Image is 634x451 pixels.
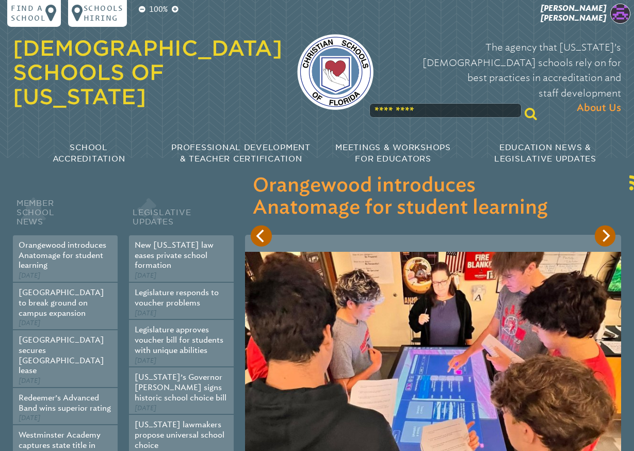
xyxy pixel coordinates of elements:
h3: Orangewood introduces Anatomage for student learning [253,175,614,219]
a: [GEOGRAPHIC_DATA] secures [GEOGRAPHIC_DATA] lease [19,335,104,375]
span: Education News & Legislative Updates [494,143,596,164]
a: [US_STATE]’s Governor [PERSON_NAME] signs historic school choice bill [135,373,226,402]
a: New [US_STATE] law eases private school formation [135,240,214,270]
p: Schools Hiring [84,4,123,23]
span: School Accreditation [53,143,125,164]
button: Previous [251,225,272,247]
a: Orangewood introduces Anatomage for student learning [19,240,106,270]
p: The agency that [US_STATE]’s [DEMOGRAPHIC_DATA] schools rely on for best practices in accreditati... [388,40,621,116]
p: 100% [148,4,170,15]
button: Next [595,225,616,247]
p: Find a school [11,4,45,23]
span: [DATE] [19,377,40,384]
span: [PERSON_NAME] [PERSON_NAME] [541,4,606,22]
h2: Member School News [13,196,118,235]
a: [DEMOGRAPHIC_DATA] Schools of [US_STATE] [13,36,282,109]
span: [DATE] [135,404,156,412]
a: [GEOGRAPHIC_DATA] to break ground on campus expansion [19,288,104,318]
span: About Us [577,101,621,116]
a: Legislature approves voucher bill for students with unique abilities [135,325,223,355]
img: 6342cd2da6c3e5fc1ee5fe735d95a459 [610,4,630,24]
span: [DATE] [19,319,40,327]
span: [DATE] [135,271,156,279]
img: csf-logo-web-colors.png [297,34,373,110]
span: [DATE] [135,357,156,364]
a: Legislature responds to voucher problems [135,288,219,308]
a: [US_STATE] lawmakers propose universal school choice [135,420,224,450]
a: Redeemer’s Advanced Band wins superior rating [19,393,111,413]
span: Professional Development & Teacher Certification [171,143,311,164]
span: Meetings & Workshops for Educators [335,143,451,164]
h2: Legislative Updates [129,196,234,235]
span: [DATE] [19,414,40,422]
span: [DATE] [135,309,156,317]
span: [DATE] [19,271,40,279]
